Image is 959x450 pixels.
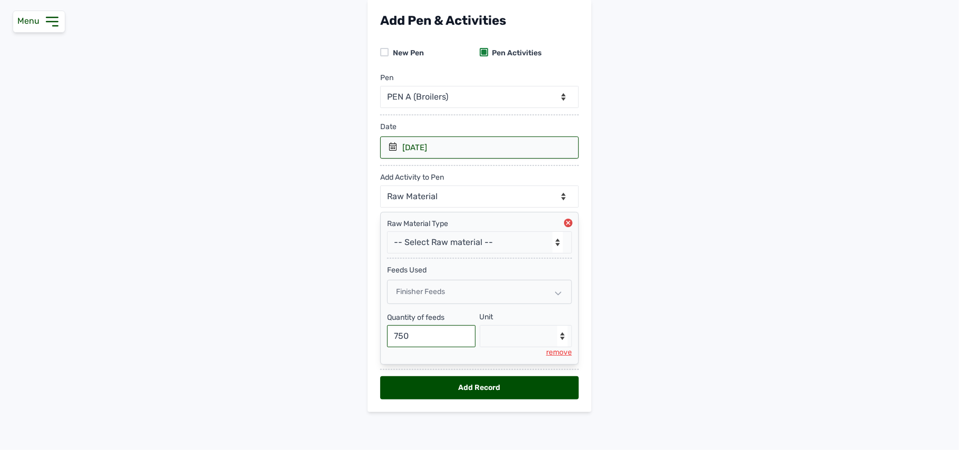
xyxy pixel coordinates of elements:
div: remove [546,347,572,358]
span: Menu [17,16,44,26]
div: Add Activity to Pen [380,166,444,183]
div: Date [380,115,579,136]
div: Raw Material Type [387,219,572,229]
span: Finisher Feeds [396,287,445,296]
div: [DATE] [402,142,427,153]
div: Add Pen & Activities [380,12,579,29]
div: Pen [380,73,393,83]
div: New Pen [389,48,424,58]
div: Quantity of feeds [387,312,476,323]
div: feeds Used [387,259,572,276]
div: Pen Activities [488,48,542,58]
div: Add Record [380,376,579,399]
div: Unit [480,312,493,322]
